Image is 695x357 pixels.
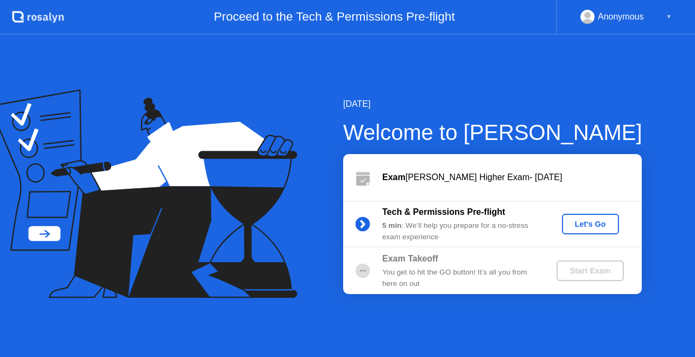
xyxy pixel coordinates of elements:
b: 5 min [382,221,402,229]
button: Start Exam [557,260,623,281]
b: Tech & Permissions Pre-flight [382,207,505,216]
b: Exam Takeoff [382,254,438,263]
div: ▼ [666,10,672,24]
div: You get to hit the GO button! It’s all you from here on out [382,267,539,289]
button: Let's Go [562,214,619,234]
b: Exam [382,173,406,182]
div: Let's Go [566,220,615,228]
div: [PERSON_NAME] Higher Exam- [DATE] [382,171,642,184]
div: Start Exam [561,266,619,275]
div: Welcome to [PERSON_NAME] [343,116,642,149]
div: Anonymous [598,10,644,24]
div: : We’ll help you prepare for a no-stress exam experience [382,220,539,243]
div: [DATE] [343,98,642,111]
